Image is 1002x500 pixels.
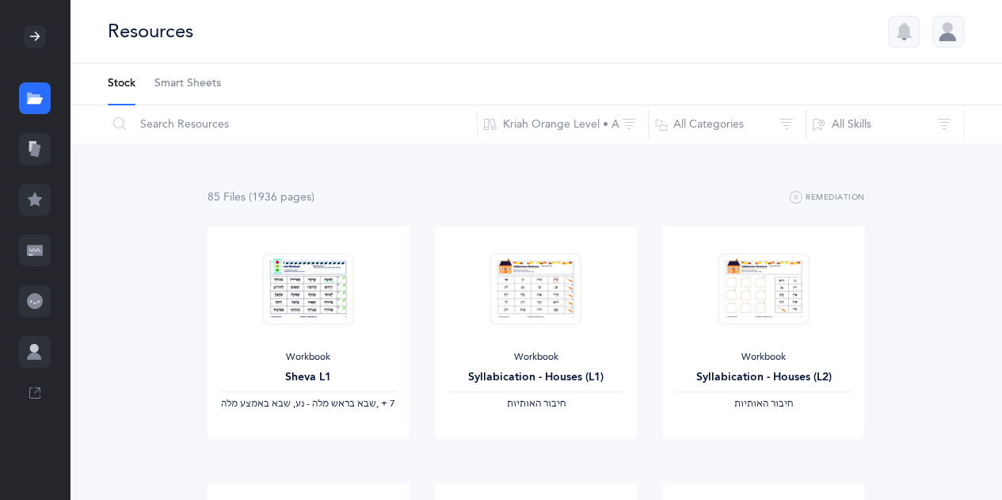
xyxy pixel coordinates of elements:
[675,369,852,386] div: Syllabication - Houses (L2)
[249,191,314,204] span: (1936 page )
[718,253,809,325] img: Syllabication-Workbook-Level-2-Houses-EN_thumbnail_1741114840.png
[108,18,193,44] div: Resources
[107,105,478,143] input: Search Resources
[221,398,376,409] span: ‫שבא בראש מלה - נע, שבא באמצע מלה‬
[307,191,311,204] span: s
[208,191,246,204] span: 85 File
[806,105,964,143] button: All Skills
[263,253,354,325] img: Sheva-Workbook-Orange-A-L1_EN_thumbnail_1757036998.png
[154,76,221,92] span: Smart Sheets
[734,398,793,409] span: ‫חיבור האותיות‬
[448,369,624,386] div: Syllabication - Houses (L1)
[241,191,246,204] span: s
[477,105,649,143] button: Kriah Orange Level • A
[490,253,581,325] img: Syllabication-Workbook-Level-1-EN_Orange_Houses_thumbnail_1741114714.png
[648,105,806,143] button: All Categories
[220,398,397,410] div: ‪, + 7‬
[675,351,852,364] div: Workbook
[506,398,565,409] span: ‫חיבור האותיות‬
[790,189,865,208] button: Remediation
[448,351,624,364] div: Workbook
[220,351,397,364] div: Workbook
[220,369,397,386] div: Sheva L1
